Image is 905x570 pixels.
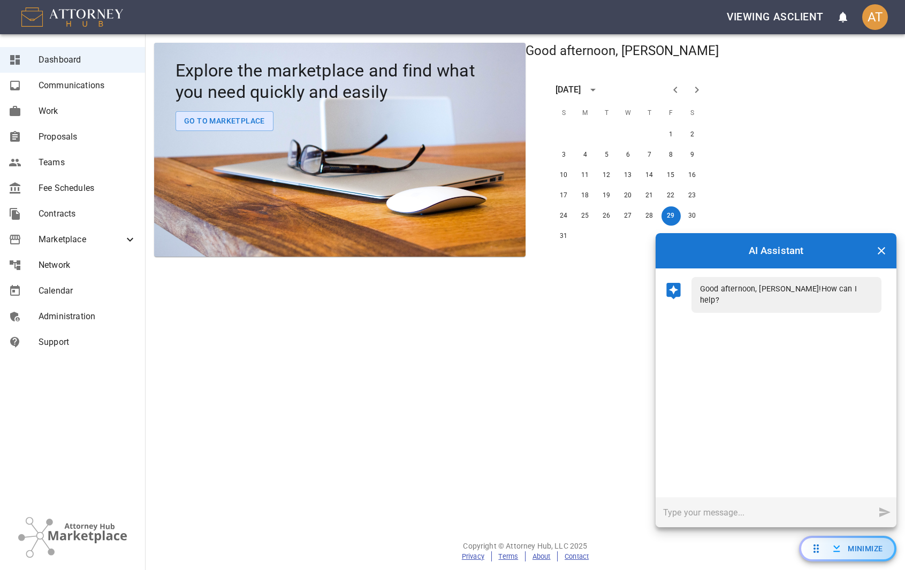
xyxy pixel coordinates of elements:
button: Previous month [665,79,686,101]
button: 14 [640,166,659,185]
div: [DATE] [556,83,581,96]
span: Dashboard [39,53,136,66]
button: 5 [597,145,617,165]
button: 11 [576,166,595,185]
button: 24 [554,206,574,226]
span: Communications [39,79,136,92]
button: 13 [619,166,638,185]
button: 26 [597,206,617,226]
span: Support [39,336,136,349]
button: 27 [619,206,638,226]
button: Go To Marketplace [176,111,273,131]
a: Privacy [462,552,484,560]
span: Marketplace [39,233,124,246]
button: open notifications menu [830,4,856,30]
span: Wednesday [619,103,638,124]
button: Next month [686,79,708,101]
button: 31 [554,227,574,246]
button: calendar view is open, switch to year view [584,81,602,99]
button: 4 [576,145,595,165]
span: Fee Schedules [39,182,136,195]
span: Saturday [683,103,702,124]
span: Tuesday [597,103,617,124]
button: 3 [554,145,574,165]
button: 25 [576,206,595,226]
a: Contact [565,552,589,560]
span: Work [39,105,136,118]
img: AttorneyHub Logo [21,7,123,27]
button: 21 [640,186,659,205]
button: Viewing asclient [723,5,828,29]
button: 18 [576,186,595,205]
span: Network [39,259,136,272]
span: Monday [576,103,595,124]
img: Attorney Hub Marketplace [18,517,127,558]
div: Good afternoon, [PERSON_NAME]! How can I help? [691,277,881,313]
button: 20 [619,186,638,205]
button: 29 [661,206,681,226]
button: 15 [661,166,681,185]
button: 12 [597,166,617,185]
p: Copyright © Attorney Hub, LLC 2025 [146,541,905,551]
button: 23 [683,186,702,205]
button: 22 [661,186,681,205]
button: 10 [554,166,574,185]
button: 17 [554,186,574,205]
button: 28 [640,206,659,226]
button: 30 [683,206,702,226]
button: 9 [683,145,702,165]
h4: Explore the marketplace and find what you need quickly and easily [176,60,504,103]
a: Terms [498,552,518,560]
span: Friday [661,103,681,124]
button: Close chat [871,240,892,261]
input: Type your message... [656,497,874,527]
button: 6 [619,145,638,165]
button: 1 [661,125,681,144]
span: Administration [39,310,136,323]
button: 19 [597,186,617,205]
span: Contracts [39,207,136,220]
span: Sunday [554,103,574,124]
span: Proposals [39,130,136,143]
div: AT [862,4,888,30]
span: Teams [39,156,136,169]
span: Thursday [640,103,659,124]
button: 16 [683,166,702,185]
span: Calendar [39,284,136,297]
button: 8 [661,145,681,165]
h3: AI Assistant [749,243,804,258]
button: 2 [683,125,702,144]
a: About [533,552,551,560]
button: 7 [640,145,659,165]
h5: Good afternoon, [PERSON_NAME] [526,43,719,60]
